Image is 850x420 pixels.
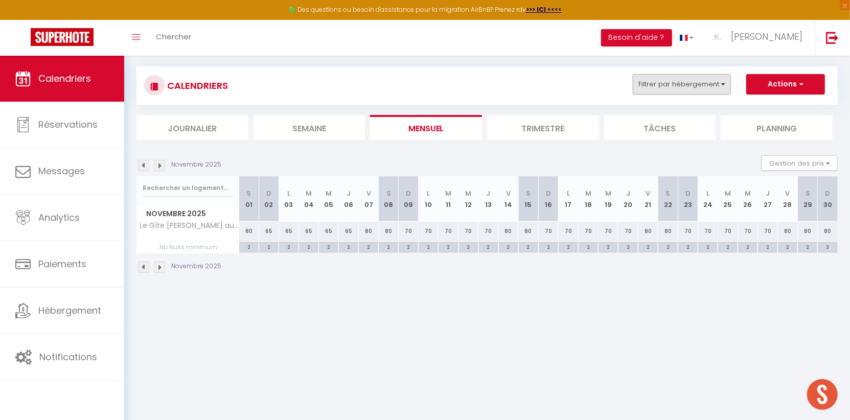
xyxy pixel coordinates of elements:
h3: CALENDRIERS [165,74,228,97]
div: 80 [518,222,538,241]
li: Semaine [254,115,365,140]
abbr: V [366,189,371,198]
div: 2 [798,242,817,251]
div: 80 [798,222,818,241]
abbr: D [825,189,831,198]
div: 2 [279,242,298,251]
div: 80 [818,222,838,241]
div: 2 [259,242,279,251]
th: 18 [578,176,598,222]
div: 65 [299,222,319,241]
div: 80 [658,222,678,241]
div: 70 [598,222,618,241]
abbr: L [567,189,570,198]
li: Mensuel [370,115,482,140]
abbr: S [526,189,531,198]
div: 2 [638,242,658,251]
th: 09 [399,176,419,222]
div: 2 [519,242,538,251]
th: 30 [818,176,838,222]
abbr: J [347,189,351,198]
p: Novembre 2025 [171,160,221,170]
abbr: D [266,189,271,198]
th: 24 [698,176,718,222]
div: 70 [558,222,578,241]
abbr: S [806,189,810,198]
th: 28 [778,176,798,222]
div: 70 [399,222,419,241]
span: Nb Nuits minimum [137,242,239,253]
th: 01 [239,176,259,222]
th: 19 [598,176,618,222]
div: 2 [339,242,358,251]
abbr: M [725,189,731,198]
th: 08 [379,176,399,222]
th: 17 [558,176,578,222]
div: 70 [738,222,758,241]
div: 2 [579,242,598,251]
div: 2 [718,242,738,251]
div: 80 [498,222,518,241]
div: 65 [279,222,299,241]
li: Planning [721,115,833,140]
span: [PERSON_NAME] [731,30,802,43]
abbr: S [666,189,671,198]
th: 05 [319,176,339,222]
button: Gestion des prix [762,155,838,171]
div: 70 [538,222,558,241]
div: 2 [479,242,498,251]
th: 07 [359,176,379,222]
abbr: D [546,189,551,198]
input: Rechercher un logement... [143,179,233,197]
li: Tâches [604,115,716,140]
div: 70 [678,222,698,241]
abbr: V [646,189,650,198]
div: 70 [578,222,598,241]
a: >>> ICI <<<< [526,5,562,14]
div: 65 [339,222,359,241]
div: 70 [458,222,478,241]
abbr: J [487,189,491,198]
div: 70 [718,222,738,241]
th: 27 [758,176,778,222]
th: 06 [339,176,359,222]
button: Filtrer par hébergement [633,74,731,95]
abbr: M [585,189,591,198]
div: 2 [239,242,259,251]
abbr: D [685,189,691,198]
div: 80 [359,222,379,241]
abbr: V [506,189,511,198]
abbr: J [766,189,770,198]
div: 2 [559,242,578,251]
abbr: L [427,189,430,198]
span: Analytics [38,211,80,224]
div: 80 [638,222,658,241]
div: 2 [499,242,518,251]
button: Actions [746,74,825,95]
th: 22 [658,176,678,222]
th: 23 [678,176,698,222]
p: Novembre 2025 [171,262,221,271]
th: 21 [638,176,658,222]
span: Paiements [38,258,86,270]
div: 2 [599,242,618,251]
span: Novembre 2025 [137,206,239,221]
div: 70 [758,222,778,241]
div: 2 [299,242,318,251]
div: Ouvrir le chat [807,379,838,410]
a: ... [PERSON_NAME] [701,20,815,56]
span: Le Gîte [PERSON_NAME] au sein du Domaine [139,222,241,229]
div: 2 [758,242,777,251]
abbr: M [445,189,451,198]
div: 80 [239,222,259,241]
abbr: M [745,189,751,198]
span: Messages [38,165,85,177]
span: Chercher [156,31,191,42]
div: 2 [778,242,797,251]
abbr: D [406,189,411,198]
abbr: S [386,189,391,198]
div: 65 [319,222,339,241]
div: 2 [678,242,698,251]
div: 2 [359,242,378,251]
div: 65 [259,222,279,241]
